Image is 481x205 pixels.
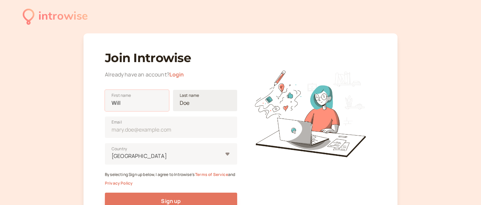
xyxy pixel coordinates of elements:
span: Email [112,119,122,126]
a: introwise [23,7,88,26]
span: Sign up [161,197,181,205]
input: Last name [173,90,237,111]
input: First name [105,90,169,111]
div: introwise [38,7,88,26]
div: Already have an account? [105,70,237,79]
a: Terms of Service [195,172,228,177]
div: Widget de chat [448,173,481,205]
small: By selecting Sign up below, I agree to Introwise's and [105,172,235,186]
span: Country [112,146,127,152]
span: Last name [180,92,199,99]
iframe: Chat Widget [448,173,481,205]
span: First name [112,92,131,99]
h1: Join Introwise [105,51,237,65]
input: Email [105,117,237,138]
input: [GEOGRAPHIC_DATA]Country [111,152,112,160]
a: Login [169,71,184,78]
a: Privacy Policy [105,180,133,186]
